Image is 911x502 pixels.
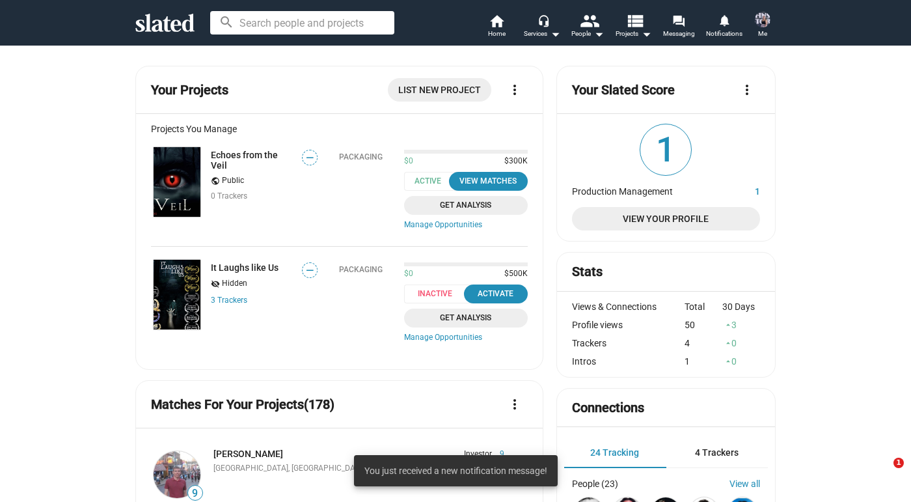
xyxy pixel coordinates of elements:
span: View Your Profile [582,207,750,230]
a: Home [474,13,519,42]
span: Get Analysis [412,311,520,325]
div: 1 [685,356,722,367]
span: $500K [499,269,528,279]
span: Notifications [706,26,742,42]
mat-card-title: Your Projects [151,81,228,99]
span: (178) [304,397,334,412]
dt: Production Management [572,183,711,197]
span: $0 [404,156,413,167]
div: [GEOGRAPHIC_DATA], [GEOGRAPHIC_DATA], [GEOGRAPHIC_DATA] [213,464,504,474]
mat-icon: arrow_drop_up [724,357,733,366]
span: — [303,152,317,164]
div: Profile views [572,320,685,330]
span: Active [404,172,459,191]
mat-icon: headset_mic [537,14,549,26]
a: Echoes from the Veil [151,145,203,219]
div: Total [685,301,722,312]
button: Projects [610,13,656,42]
mat-card-title: Connections [572,399,644,417]
div: 30 Days [722,301,760,312]
img: Jeremy Meyer [154,451,200,498]
mat-icon: view_list [625,11,644,30]
mat-icon: arrow_drop_up [724,339,733,348]
div: 0 [722,338,760,348]
a: 3 Trackers [211,296,247,305]
mat-card-title: Your Slated Score [572,81,675,99]
a: List New Project [388,78,491,102]
mat-icon: arrow_drop_up [724,320,733,329]
button: View Matches [449,172,528,191]
mat-icon: people [580,11,599,30]
div: Trackers [572,338,685,348]
span: Public [222,176,244,186]
mat-icon: home [489,13,504,29]
span: Projects [616,26,651,42]
span: List New Project [398,78,481,102]
a: Manage Opportunities [404,220,528,230]
button: Services [519,13,565,42]
mat-icon: arrow_drop_down [547,26,563,42]
a: Get Analysis [404,196,528,215]
div: People [571,26,604,42]
mat-card-title: Stats [572,263,603,281]
span: 1 [640,124,691,175]
span: Inactive [404,285,474,303]
span: Hidden [222,279,247,289]
a: Jeremy Meyer [151,449,203,501]
img: Nicole Sell [755,12,770,27]
mat-icon: forum [672,14,685,27]
a: View Your Profile [572,207,760,230]
div: 50 [685,320,722,330]
div: Packaging [339,152,383,161]
a: Get Analysis [404,309,528,328]
img: It Laughs like Us [154,260,200,329]
button: Activate [464,285,528,303]
mat-icon: notifications [718,14,730,26]
mat-icon: more_vert [739,82,755,98]
a: [PERSON_NAME] [213,449,283,459]
a: Manage Opportunities [404,333,528,343]
span: 1 [893,458,904,468]
span: 4 Trackers [695,447,739,458]
button: Nicole SellMe [747,9,778,43]
div: Packaging [339,265,383,274]
div: 0 [722,356,760,367]
mat-card-title: Matches For Your Projects [151,396,334,413]
span: Get Analysis [412,199,520,212]
mat-icon: visibility_off [211,278,220,290]
span: $300K [499,156,528,167]
span: — [303,264,317,277]
mat-icon: more_vert [507,82,523,98]
mat-icon: arrow_drop_down [638,26,654,42]
span: Me [758,26,767,42]
span: 0 Trackers [211,191,247,201]
span: $0 [404,269,413,279]
a: Notifications [701,13,747,42]
div: Activate [472,287,520,301]
div: Services [524,26,560,42]
iframe: Intercom live chat [867,458,898,489]
div: View Matches [457,174,520,188]
div: People (23) [572,479,618,489]
dd: 1 [711,183,760,197]
span: 24 Tracking [590,447,639,458]
span: Home [488,26,506,42]
div: Intros [572,356,685,367]
button: People [565,13,610,42]
a: It Laughs like Us [151,257,203,332]
mat-icon: arrow_drop_down [591,26,606,42]
input: Search people and projects [210,11,394,35]
div: 3 [722,320,760,330]
div: Views & Connections [572,301,685,312]
span: You just received a new notification message! [364,464,547,477]
a: It Laughs like Us [211,262,279,273]
span: 9 [188,487,202,500]
img: Echoes from the Veil [154,147,200,217]
span: s [243,296,247,305]
div: Projects You Manage [151,124,528,134]
div: 4 [685,338,722,348]
a: Messaging [656,13,701,42]
a: View all [729,479,760,489]
span: Messaging [663,26,695,42]
a: Echoes from the Veil [211,150,293,171]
